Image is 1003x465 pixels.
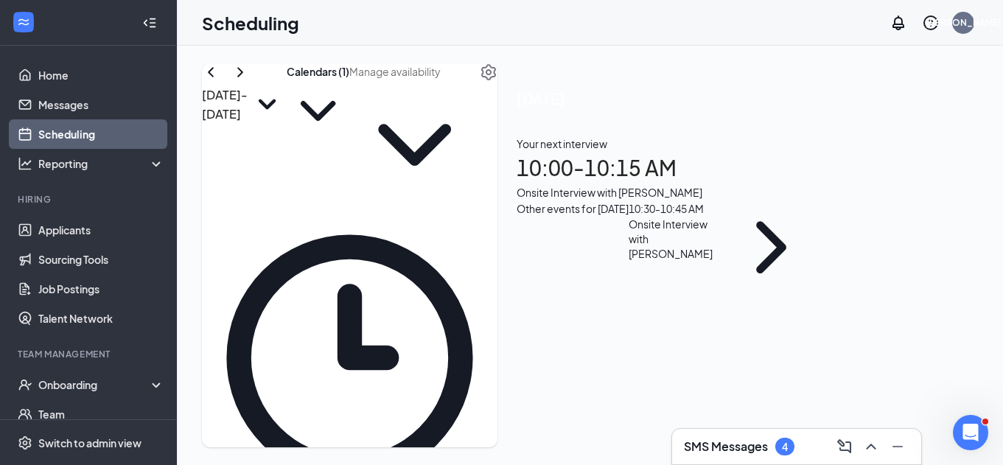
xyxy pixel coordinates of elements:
[480,63,497,81] svg: Settings
[18,377,32,392] svg: UserCheck
[517,200,629,294] div: Other events for [DATE]
[38,119,164,149] a: Scheduling
[38,90,164,119] a: Messages
[890,14,907,32] svg: Notifications
[724,200,818,294] svg: ChevronRight
[38,399,164,429] a: Team
[517,184,818,200] div: Onsite Interview with [PERSON_NAME]
[202,10,299,35] h1: Scheduling
[517,87,818,110] span: [DATE]
[926,16,1002,29] div: [PERSON_NAME]
[629,200,721,217] div: 10:30 - 10:45 AM
[18,436,32,450] svg: Settings
[349,80,480,210] svg: ChevronDown
[629,217,721,261] div: Onsite Interview with [PERSON_NAME]
[202,63,220,81] svg: ChevronLeft
[517,152,818,184] h1: 10:00 - 10:15 AM
[862,438,880,455] svg: ChevronUp
[202,85,248,123] h3: [DATE] - [DATE]
[142,15,157,30] svg: Collapse
[886,435,909,458] button: Minimize
[922,14,940,32] svg: QuestionInfo
[287,63,349,142] button: Calendars (1)ChevronDown
[16,15,31,29] svg: WorkstreamLogo
[836,438,853,455] svg: ComposeMessage
[517,136,818,152] div: Your next interview
[231,63,249,81] svg: ChevronRight
[38,156,165,171] div: Reporting
[782,441,788,453] div: 4
[480,63,497,210] a: Settings
[18,156,32,171] svg: Analysis
[38,215,164,245] a: Applicants
[859,435,883,458] button: ChevronUp
[18,193,161,206] div: Hiring
[38,377,152,392] div: Onboarding
[953,415,988,450] iframe: Intercom live chat
[38,436,141,450] div: Switch to admin view
[889,438,906,455] svg: Minimize
[684,438,768,455] h3: SMS Messages
[38,274,164,304] a: Job Postings
[349,63,480,80] input: Manage availability
[18,348,161,360] div: Team Management
[38,60,164,90] a: Home
[833,435,856,458] button: ComposeMessage
[248,85,287,124] svg: SmallChevronDown
[38,245,164,274] a: Sourcing Tools
[287,80,349,142] svg: ChevronDown
[38,304,164,333] a: Talent Network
